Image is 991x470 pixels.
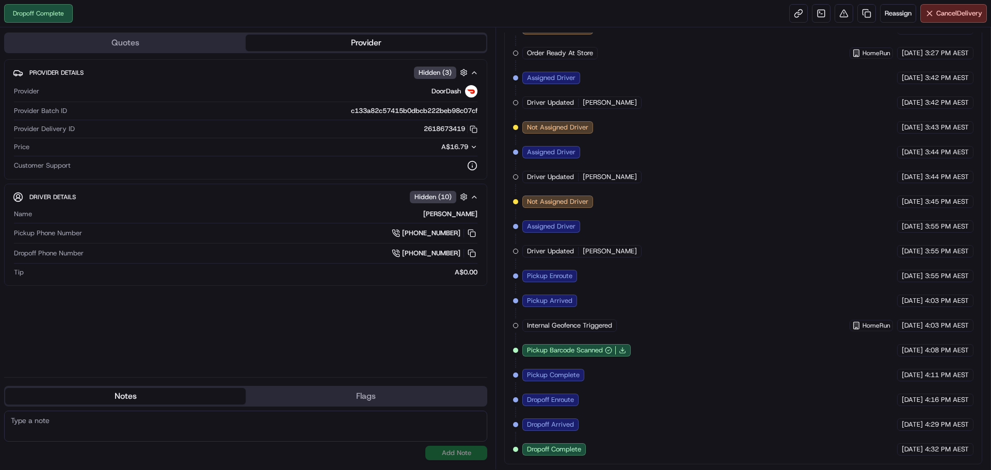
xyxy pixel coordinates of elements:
span: Provider Batch ID [14,106,67,116]
a: [PHONE_NUMBER] [392,228,477,239]
button: 2618673419 [424,124,477,134]
span: 4:11 PM AEST [925,370,969,380]
span: 3:55 PM AEST [925,222,969,231]
span: Driver Details [29,193,76,201]
button: HomeRun [852,321,890,330]
span: Customer Support [14,161,71,170]
span: [DATE] [902,346,923,355]
div: [PERSON_NAME] [36,209,477,219]
span: [DATE] [902,172,923,182]
span: [PHONE_NUMBER] [402,249,460,258]
span: Driver Updated [527,247,574,256]
span: Order Ready At Store [527,48,593,58]
span: Dropoff Enroute [527,395,574,404]
div: A$0.00 [28,268,477,277]
span: [DATE] [902,321,923,330]
span: [DATE] [902,197,923,206]
span: Provider Details [29,69,84,77]
span: Not Assigned Driver [527,197,588,206]
span: [DATE] [902,148,923,157]
span: 4:03 PM AEST [925,321,969,330]
span: [DATE] [902,48,923,58]
span: 4:08 PM AEST [925,346,969,355]
span: Dropoff Complete [527,445,581,454]
a: [PHONE_NUMBER] [392,248,477,259]
span: Tip [14,268,24,277]
span: Assigned Driver [527,148,576,157]
span: [DATE] [902,247,923,256]
button: Quotes [5,35,246,51]
span: Internal Geofence Triggered [527,321,612,330]
span: 4:29 PM AEST [925,420,969,429]
span: Assigned Driver [527,222,576,231]
button: Driver DetailsHidden (10) [13,188,478,205]
span: [DATE] [902,395,923,404]
span: [DATE] [902,420,923,429]
span: [PERSON_NAME] [583,247,637,256]
span: 3:44 PM AEST [925,172,969,182]
span: Dropoff Phone Number [14,249,84,258]
span: Pickup Complete [527,370,580,380]
span: Driver Updated [527,98,574,107]
span: Hidden ( 10 ) [414,192,452,202]
span: [DATE] [902,123,923,132]
span: [PHONE_NUMBER] [402,229,460,238]
span: 3:45 PM AEST [925,197,969,206]
button: Flags [246,388,486,404]
span: Provider Delivery ID [14,124,75,134]
span: Not Assigned Driver [527,123,588,132]
span: 3:44 PM AEST [925,148,969,157]
span: HomeRun [862,321,890,330]
span: [DATE] [902,370,923,380]
span: 3:55 PM AEST [925,271,969,281]
span: Provider [14,87,39,96]
button: Reassign [880,4,916,23]
span: Pickup Enroute [527,271,572,281]
span: Reassign [885,9,912,18]
span: [DATE] [902,296,923,305]
button: A$16.79 [387,142,477,152]
span: c133a82c57415b0dbcb222beb98c07cf [351,106,477,116]
span: [PERSON_NAME] [583,98,637,107]
span: 4:03 PM AEST [925,296,969,305]
button: Provider [246,35,486,51]
img: doordash_logo_v2.png [465,85,477,98]
button: Hidden (3) [414,66,470,79]
button: Pickup Barcode Scanned [527,346,612,355]
span: Dropoff Arrived [527,420,574,429]
span: Assigned Driver [527,73,576,83]
span: A$16.79 [441,142,468,151]
span: 4:32 PM AEST [925,445,969,454]
span: [DATE] [902,98,923,107]
span: Pickup Phone Number [14,229,82,238]
button: Notes [5,388,246,404]
span: 4:16 PM AEST [925,395,969,404]
span: Hidden ( 3 ) [419,68,452,77]
span: HomeRun [862,49,890,57]
span: DoorDash [431,87,461,96]
span: 3:42 PM AEST [925,98,969,107]
span: Name [14,209,32,219]
span: 3:55 PM AEST [925,247,969,256]
span: Cancel Delivery [936,9,982,18]
button: Provider DetailsHidden (3) [13,64,478,81]
span: [PERSON_NAME] [583,172,637,182]
span: 3:42 PM AEST [925,73,969,83]
span: [DATE] [902,73,923,83]
span: 3:43 PM AEST [925,123,969,132]
span: Pickup Barcode Scanned [527,346,603,355]
span: Price [14,142,29,152]
span: [DATE] [902,445,923,454]
span: 3:27 PM AEST [925,48,969,58]
span: [DATE] [902,271,923,281]
span: Pickup Arrived [527,296,572,305]
button: CancelDelivery [920,4,987,23]
button: Hidden (10) [410,190,470,203]
span: Driver Updated [527,172,574,182]
span: [DATE] [902,222,923,231]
